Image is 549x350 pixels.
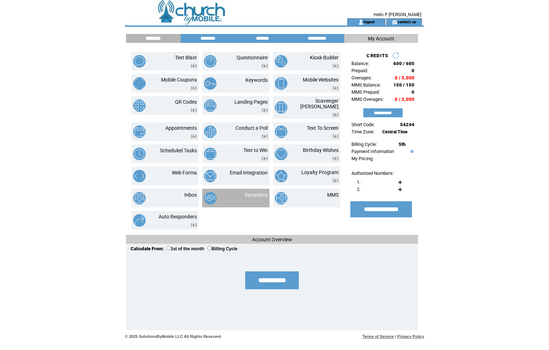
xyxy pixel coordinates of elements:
a: Text to Win [243,147,268,153]
a: contact us [397,19,416,24]
img: video.png [191,134,197,138]
img: landing-pages.png [204,99,217,112]
a: Landing Pages [234,99,268,105]
span: 150 / 150 [393,82,414,88]
input: 1st of the month [166,246,171,250]
img: conduct-a-poll.png [204,125,217,138]
span: Hello P [PERSON_NAME] [374,12,421,17]
a: MMS [327,192,339,198]
span: Account Overview [252,237,292,242]
span: © 2025 SolutionsByMobile LLC All Rights Reserved [125,334,221,339]
img: text-to-win.png [204,148,217,160]
span: 0 [412,89,414,95]
img: mobile-coupons.png [133,77,146,90]
span: 600 / 600 [393,61,414,66]
img: video.png [191,223,197,227]
a: Payment Information [351,149,394,154]
span: 0 / 5,000 [395,75,414,80]
img: text-to-screen.png [275,125,287,138]
span: 0 / 2,000 [395,97,414,102]
img: video.png [262,157,268,161]
img: help.gif [409,150,414,153]
a: Privacy Policy [397,334,424,339]
img: questionnaire.png [204,55,217,68]
img: video.png [191,108,197,112]
img: donations.png [204,192,217,204]
img: video.png [262,134,268,138]
img: video.png [332,157,339,161]
img: loyalty-program.png [275,170,287,182]
span: 2. [357,187,360,192]
img: scavenger-hunt.png [275,101,287,114]
img: video.png [191,64,197,68]
img: text-blast.png [133,55,146,68]
span: 5th [399,142,405,147]
a: Kiosk Builder [310,55,339,60]
img: video.png [332,179,339,183]
span: CREDITS [366,53,388,58]
a: Web Forms [172,170,197,176]
a: Text Blast [175,55,197,60]
a: Terms of Service [363,334,394,339]
a: Scheduled Tasks [160,148,197,153]
span: Billing Cycle: [351,142,377,147]
a: Scavenger [PERSON_NAME] [300,98,339,109]
img: video.png [191,86,197,90]
img: video.png [262,64,268,68]
span: 1. [357,179,360,185]
span: MMS Balance: [351,82,381,88]
img: appointments.png [133,125,146,138]
span: Authorized Numbers: [351,171,394,176]
a: Mobile Coupons [161,77,197,83]
label: 1st of the month [166,246,204,251]
label: Billing Cycle [207,246,237,251]
a: Auto Responders [159,214,197,220]
a: Conduct a Poll [235,125,268,131]
span: 54244 [400,122,414,127]
span: Short Code: [351,122,375,127]
span: Calculate From: [131,246,164,251]
img: mobile-websites.png [275,77,287,90]
a: Mobile Websites [303,77,339,83]
img: video.png [332,113,339,117]
img: account_icon.gif [358,19,364,25]
a: logout [364,19,375,24]
img: video.png [332,134,339,138]
img: video.png [332,86,339,90]
span: Balance: [351,61,369,66]
input: Billing Cycle [207,246,212,250]
a: Appointments [165,125,197,131]
img: birthday-wishes.png [275,148,287,160]
img: email-integration.png [204,170,217,182]
span: Central Time [382,129,408,134]
span: Time Zone: [351,129,374,134]
span: 0 [412,68,414,73]
span: My Account [368,36,394,41]
a: My Pricing [351,156,373,161]
span: MMS Prepaid: [351,89,380,95]
img: qr-codes.png [133,99,146,112]
a: Text To Screen [307,125,339,131]
a: Questionnaire [237,55,268,60]
img: video.png [332,64,339,68]
img: auto-responders.png [133,214,146,227]
a: Inbox [184,192,197,198]
span: Overages: [351,75,372,80]
a: QR Codes [175,99,197,105]
span: Prepaid: [351,68,368,73]
img: contact_us_icon.gif [392,19,397,25]
a: Donations [245,192,268,198]
span: MMS Overages: [351,97,384,102]
a: Email Integration [230,170,268,176]
img: web-forms.png [133,170,146,182]
img: scheduled-tasks.png [133,148,146,160]
a: Keywords [246,77,268,83]
a: Birthday Wishes [303,147,339,153]
img: video.png [262,108,268,112]
img: keywords.png [204,77,217,90]
a: Loyalty Program [301,169,339,175]
img: kiosk-builder.png [275,55,287,68]
img: mms.png [275,192,287,204]
img: inbox.png [133,192,146,204]
span: | [395,334,396,339]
